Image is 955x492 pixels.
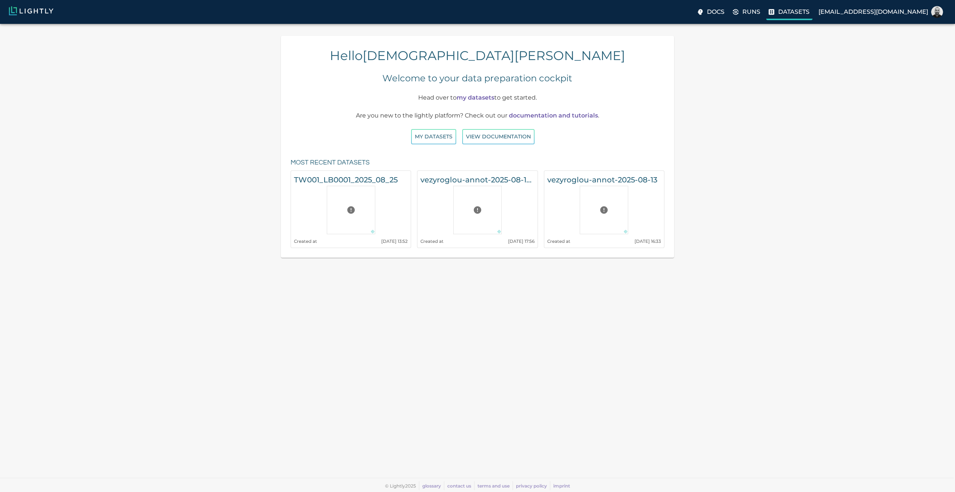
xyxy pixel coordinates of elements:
small: [DATE] 13:52 [381,239,408,244]
label: Datasets [766,5,812,20]
img: Lightly [9,6,53,15]
h5: Welcome to your data preparation cockpit [382,72,572,84]
label: Docs [695,5,727,19]
p: [EMAIL_ADDRESS][DOMAIN_NAME] [818,7,928,16]
a: privacy policy [516,483,547,489]
p: Datasets [778,7,810,16]
button: Preview cannot be loaded. Please ensure the datasource is configured correctly and that the refer... [597,203,611,217]
h6: Most recent datasets [291,157,370,169]
small: Created at [420,239,444,244]
p: Are you new to the lightly platform? Check out our . [319,111,635,120]
span: © Lightly 2025 [385,483,416,489]
h6: vezyroglou-annot-2025-08-13 [547,174,661,186]
small: Created at [294,239,317,244]
a: contact us [447,483,471,489]
h4: Hello [DEMOGRAPHIC_DATA][PERSON_NAME] [287,48,668,63]
button: Preview cannot be loaded. Please ensure the datasource is configured correctly and that the refer... [470,203,485,217]
a: glossary [422,483,441,489]
p: Docs [707,7,724,16]
a: TW001_LB0001_2025_08_25Preview cannot be loaded. Please ensure the datasource is configured corre... [291,170,411,248]
small: Created at [547,239,570,244]
button: Preview cannot be loaded. Please ensure the datasource is configured correctly and that the refer... [344,203,358,217]
small: [DATE] 17:56 [508,239,535,244]
button: My Datasets [411,129,456,144]
a: documentation and tutorials [509,112,598,119]
label: [EMAIL_ADDRESS][DOMAIN_NAME]Christos Papaioannidis [815,4,946,20]
a: my datasets [457,94,494,101]
a: Datasets [766,5,812,19]
a: vezyroglou-annot-2025-08-13Preview cannot be loaded. Please ensure the datasource is configured c... [544,170,664,248]
p: Runs [742,7,760,16]
img: Christos Papaioannidis [931,6,943,18]
p: Head over to to get started. [319,93,635,102]
a: imprint [553,483,570,489]
a: vezyroglou-annot-2025-08-13-newPreview cannot be loaded. Please ensure the datasource is configur... [417,170,538,248]
a: terms and use [477,483,510,489]
h6: TW001_LB0001_2025_08_25 [294,174,408,186]
small: [DATE] 16:33 [635,239,661,244]
a: My Datasets [411,133,456,140]
label: Runs [730,5,763,19]
h6: vezyroglou-annot-2025-08-13-new [420,174,534,186]
a: View documentation [462,133,535,140]
button: View documentation [462,129,535,144]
